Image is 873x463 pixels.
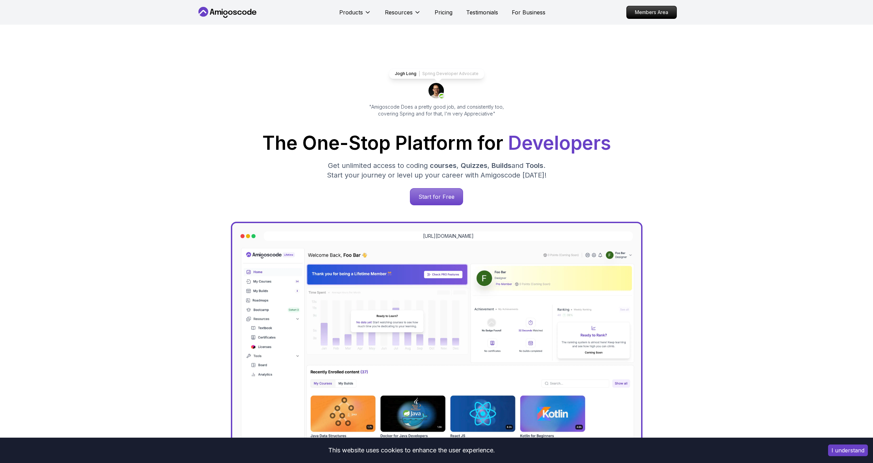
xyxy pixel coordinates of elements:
p: Spring Developer Advocate [422,71,479,76]
a: Members Area [626,6,677,19]
p: Products [339,8,363,16]
a: Testimonials [466,8,498,16]
span: Developers [508,132,611,154]
a: Start for Free [410,188,463,205]
h1: The One-Stop Platform for [202,134,671,153]
p: "Amigoscode Does a pretty good job, and consistently too, covering Spring and for that, I'm very ... [360,103,514,117]
button: Products [339,8,371,22]
a: For Business [512,8,545,16]
p: Get unlimited access to coding , , and . Start your journey or level up your career with Amigosco... [321,161,552,180]
p: Start for Free [410,188,463,205]
a: Pricing [435,8,452,16]
span: Tools [526,161,543,170]
div: This website uses cookies to enhance the user experience. [5,443,818,458]
a: [URL][DOMAIN_NAME] [423,233,474,240]
span: Builds [492,161,511,170]
button: Resources [385,8,421,22]
img: josh long [428,83,445,99]
p: Jogh Long [395,71,416,76]
span: courses [430,161,457,170]
p: Resources [385,8,413,16]
span: Quizzes [461,161,487,170]
button: Accept cookies [828,444,868,456]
